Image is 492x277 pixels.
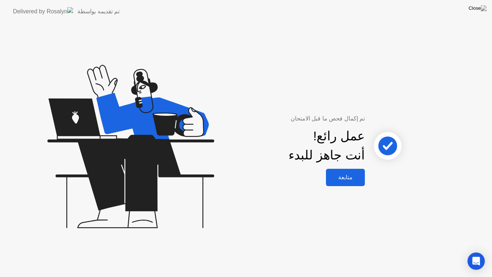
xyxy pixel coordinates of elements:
button: متابعة [326,169,365,186]
div: متابعة [328,174,363,181]
div: عمل رائع! أنت جاهز للبدء [289,127,365,165]
div: تم تقديمه بواسطة [77,7,120,16]
img: Close [469,5,487,11]
div: Open Intercom Messenger [468,252,485,270]
div: تم إكمال فحص ما قبل الامتحان [216,114,365,123]
img: Delivered by Rosalyn [13,7,73,16]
